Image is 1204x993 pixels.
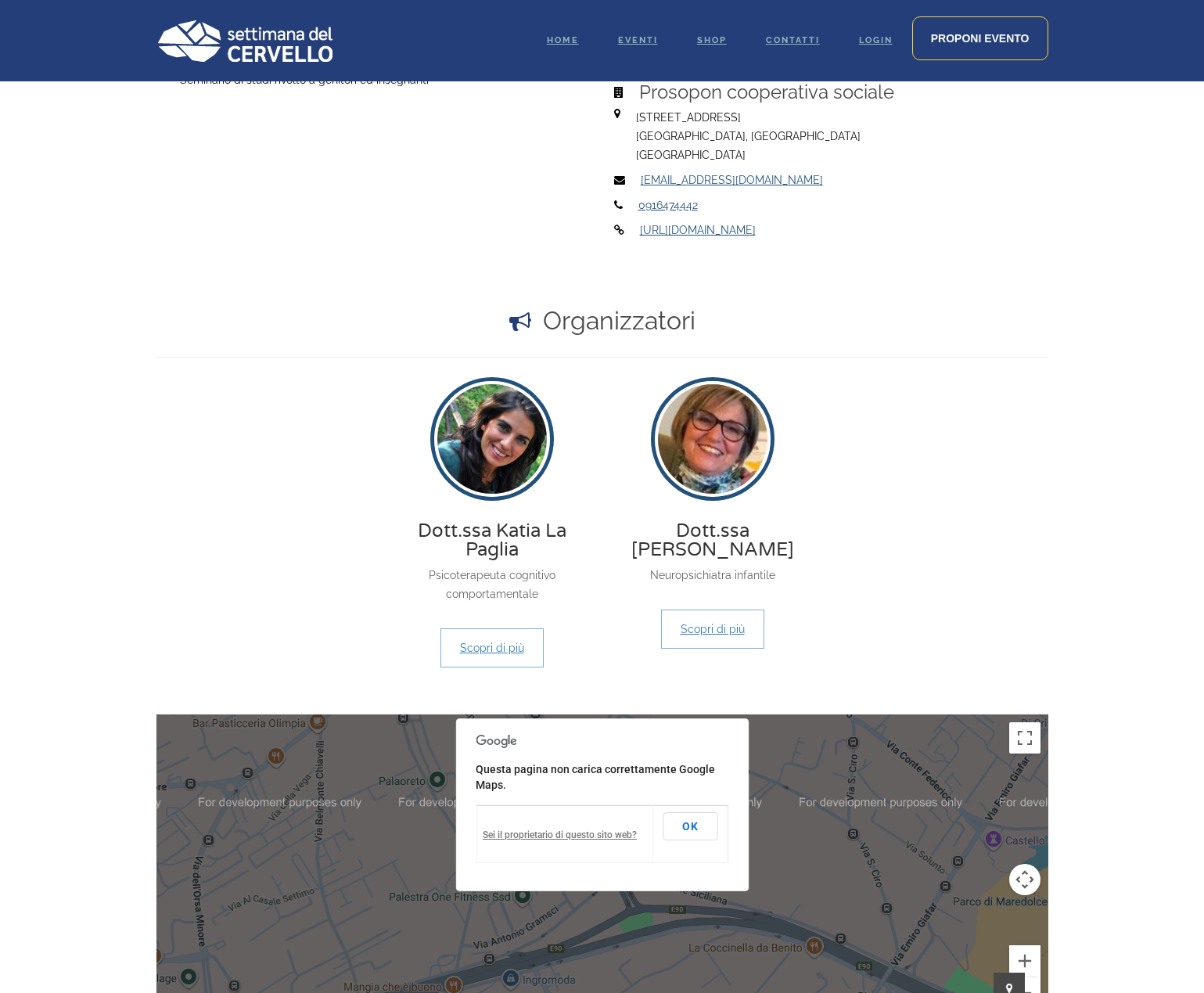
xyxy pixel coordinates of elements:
[390,566,595,603] div: Psicoterapeuta cognitivo comportamentale
[440,628,544,667] a: Scopri di più
[636,108,1015,164] p: [STREET_ADDRESS] [GEOGRAPHIC_DATA], [GEOGRAPHIC_DATA] [GEOGRAPHIC_DATA]
[641,174,823,186] a: [EMAIL_ADDRESS][DOMAIN_NAME]
[483,829,637,840] a: Sei il proprietario di questo sito web?
[639,77,1019,108] h5: Prosopon cooperativa sociale
[638,199,698,211] a: 0916474442
[1009,864,1040,895] button: Controlli di visualizzazione della mappa
[650,566,775,585] div: Neuropsichiatra infantile
[610,522,815,559] div: Dott.ssa [PERSON_NAME]
[618,35,658,45] span: Eventi
[661,610,764,649] a: Scopri di più
[697,35,727,45] span: Shop
[655,381,771,497] img: Dott.ssa Olga Vicari
[931,32,1030,45] span: Proponi evento
[859,35,893,45] span: Login
[912,16,1048,60] a: Proponi evento
[390,522,595,559] div: Dott.ssa Katia La Paglia
[543,302,695,340] h4: Organizzatori
[434,381,550,497] img: Dott.ssa Katia La Paglia
[1009,945,1040,977] button: Zoom avanti
[476,763,715,791] span: Questa pagina non carica correttamente Google Maps.
[766,35,820,45] span: Contatti
[547,35,579,45] span: Home
[156,20,332,62] img: Logo
[663,812,717,840] button: OK
[1009,722,1040,754] button: Attiva/disattiva vista schermo intero
[640,224,756,236] a: [URL][DOMAIN_NAME]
